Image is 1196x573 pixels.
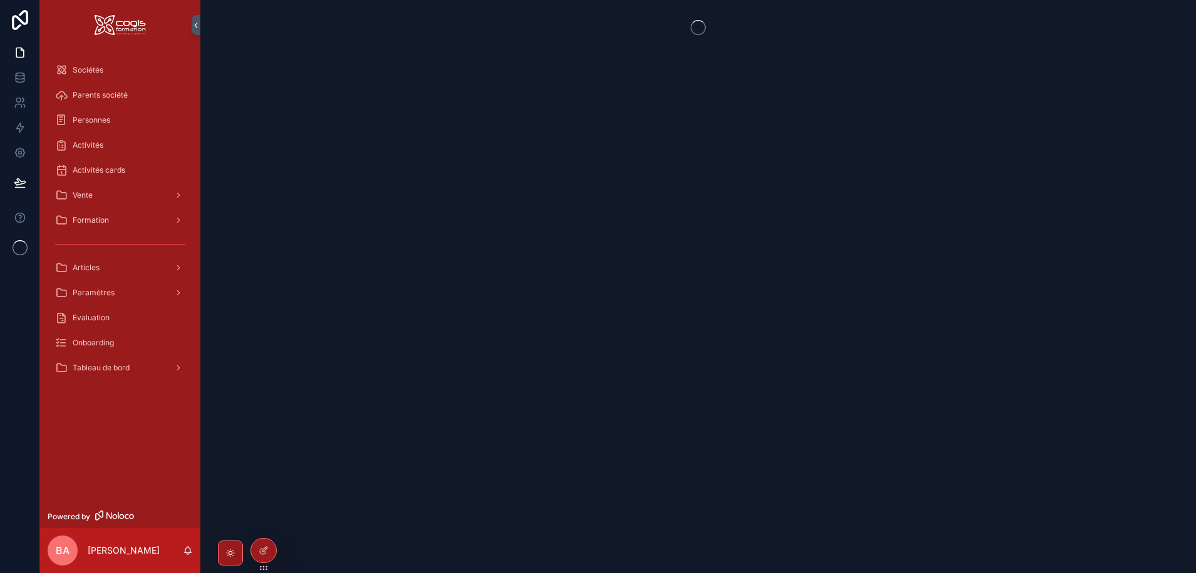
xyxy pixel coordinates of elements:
[48,109,193,131] a: Personnes
[48,357,193,379] a: Tableau de bord
[73,190,93,200] span: Vente
[73,288,115,298] span: Paramètres
[40,50,200,395] div: scrollable content
[48,307,193,329] a: Evaluation
[48,134,193,156] a: Activités
[48,332,193,354] a: Onboarding
[73,140,103,150] span: Activités
[73,90,128,100] span: Parents société
[48,184,193,206] a: Vente
[48,59,193,81] a: Sociétés
[48,256,193,279] a: Articles
[73,115,110,125] span: Personnes
[73,313,110,323] span: Evaluation
[95,15,146,35] img: App logo
[56,543,70,558] span: BA
[48,84,193,106] a: Parents société
[48,159,193,181] a: Activités cards
[73,263,100,273] span: Articles
[73,363,130,373] span: Tableau de bord
[48,281,193,304] a: Paramètres
[73,65,103,75] span: Sociétés
[48,512,90,522] span: Powered by
[48,209,193,231] a: Formation
[73,215,109,225] span: Formation
[73,338,114,348] span: Onboarding
[88,544,160,557] p: [PERSON_NAME]
[73,165,125,175] span: Activités cards
[40,505,200,528] a: Powered by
